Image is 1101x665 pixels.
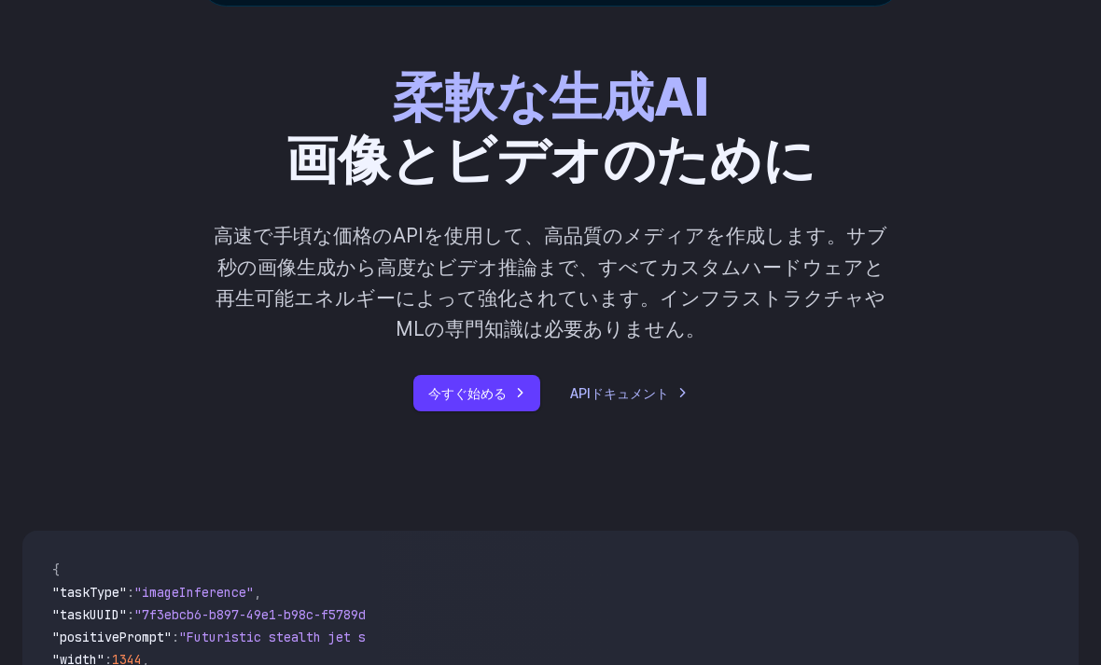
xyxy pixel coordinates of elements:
[179,630,858,646] span: "Futuristic stealth jet streaking through a neon-lit cityscape with glowing purple exhaust"
[52,585,127,602] span: "taskType"
[52,562,60,579] span: {
[172,630,179,646] span: :
[134,585,254,602] span: "imageInference"
[413,376,540,412] a: 今すぐ始める
[52,607,127,624] span: "taskUUID"
[570,383,688,405] a: APIドキュメント
[52,630,172,646] span: "positivePrompt"
[392,66,709,129] strong: 柔軟な生成AI
[286,67,815,191] h1: 画像とビデオのために
[127,607,134,624] span: :
[213,221,888,345] p: 高速で手頃な価格のAPIを使用して、高品質のメディアを作成します。サブ秒の画像生成から高度なビデオ推論まで、すべてカスタムハードウェアと再生可能エネルギーによって強化されています。インフラストラ...
[254,585,261,602] span: ,
[127,585,134,602] span: :
[134,607,418,624] span: "7f3ebcb6-b897-49e1-b98c-f5789d2d40d7"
